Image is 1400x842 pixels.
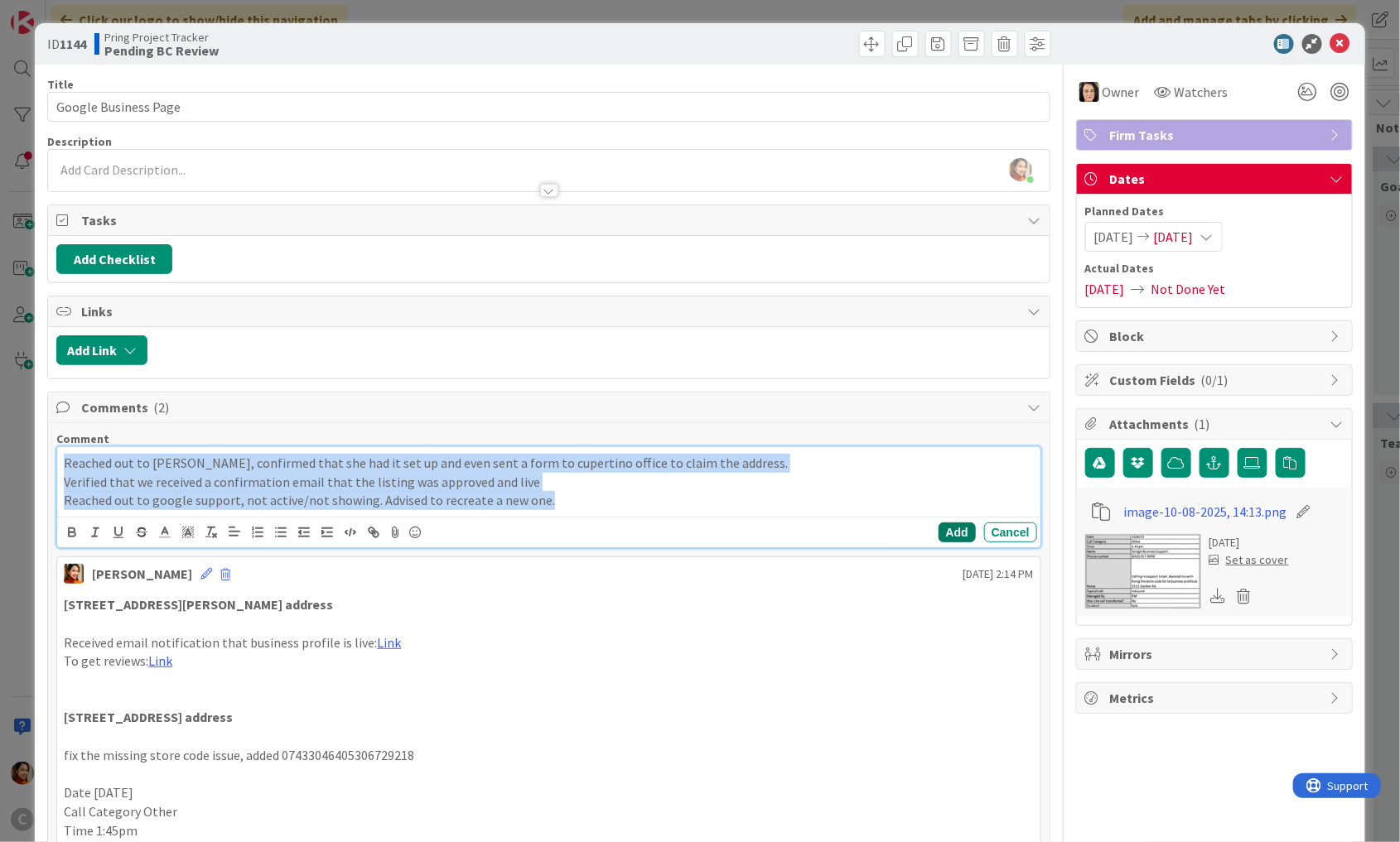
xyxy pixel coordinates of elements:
span: ( 2 ) [153,399,169,416]
p: fix the missing store code issue, added 07433046405306729218 [64,746,1034,765]
p: To get reviews: [64,652,1034,671]
span: [DATE] [1094,227,1134,247]
div: Download [1209,585,1228,607]
img: PM [64,564,84,584]
b: 1144 [60,36,86,52]
p: Verified that we received a confirmation email that the listing was approved and live [64,473,1034,492]
p: Call Category Other [64,802,1034,821]
img: ZE7sHxBjl6aIQZ7EmcD5y5U36sLYn9QN.jpeg [1009,158,1032,181]
p: Date [DATE] [64,783,1034,802]
p: Reached out to google support, not active/not showing. Advised to recreate a new one. [64,491,1034,510]
span: Links [81,301,1020,321]
span: Planned Dates [1085,203,1344,220]
span: Dates [1110,169,1322,189]
div: [DATE] [1209,534,1289,551]
span: [DATE] 2:14 PM [963,565,1034,583]
span: Actual Dates [1085,260,1344,277]
span: Pring Project Tracker [104,31,219,44]
span: Comment [56,431,109,446]
a: image-10-08-2025, 14:13.png [1123,502,1287,522]
span: Custom Fields [1110,370,1322,390]
img: BL [1079,82,1099,102]
p: Received email notification that business profile is live: [64,633,1034,652]
span: Metrics [1110,688,1322,708]
p: Reached out to [PERSON_NAME], confirmed that she had it set up and even sent a form to cupertino ... [64,454,1034,473]
span: Tasks [81,210,1020,230]
span: ID [47,34,86,54]
label: Title [47,77,74,92]
span: Description [47,134,112,149]
span: Owner [1103,82,1140,102]
span: Mirrors [1110,644,1322,664]
span: Comments [81,397,1020,417]
span: [DATE] [1154,227,1194,247]
button: Cancel [984,522,1037,542]
button: Add Link [56,335,147,365]
button: Add [939,522,976,542]
span: ( 0/1 ) [1201,372,1229,388]
span: Firm Tasks [1110,125,1322,145]
span: ( 1 ) [1195,416,1210,432]
span: Support [35,2,75,22]
span: Not Done Yet [1151,279,1226,299]
a: Link [148,652,172,669]
span: Watchers [1175,82,1229,102]
button: Add Checklist [56,244,172,274]
strong: [STREET_ADDRESS] address [64,709,233,725]
span: Block [1110,326,1322,346]
input: type card name here... [47,92,1050,122]
div: [PERSON_NAME] [92,564,192,584]
strong: [STREET_ADDRESS][PERSON_NAME] address [64,596,333,613]
a: Link [377,634,401,651]
span: [DATE] [1085,279,1125,299]
b: Pending BC Review [104,44,219,57]
div: Set as cover [1209,551,1289,569]
p: Time 1:45pm [64,821,1034,840]
span: Attachments [1110,414,1322,434]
